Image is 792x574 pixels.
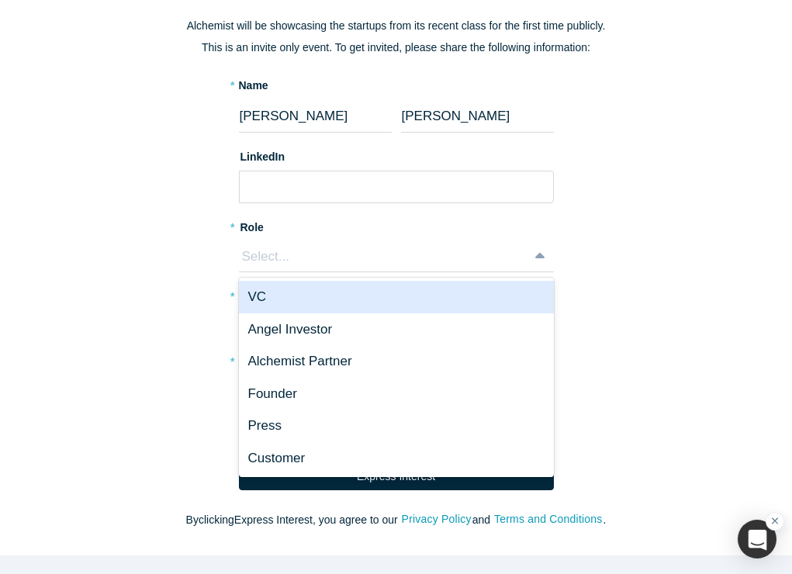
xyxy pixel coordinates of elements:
label: Role [239,214,554,236]
div: Angel Investor [239,313,554,346]
div: Customer [239,442,554,475]
input: First Name [239,100,392,133]
label: LinkedIn [239,143,554,165]
p: By clicking Express Interest , you agree to our and . [81,512,711,528]
button: Privacy Policy [401,510,472,528]
p: This is an invite only event. To get invited, please share the following information: [81,40,711,56]
div: Press [239,410,554,442]
div: Alchemist Partner [239,345,554,378]
button: Terms and Conditions [493,510,604,528]
input: Last Name [401,100,554,133]
div: VC [239,281,554,313]
label: Name [239,78,268,94]
div: Select... [240,247,517,267]
p: Alchemist will be showcasing the startups from its recent class for the first time publicly. [81,18,711,34]
div: Founder [239,378,554,410]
